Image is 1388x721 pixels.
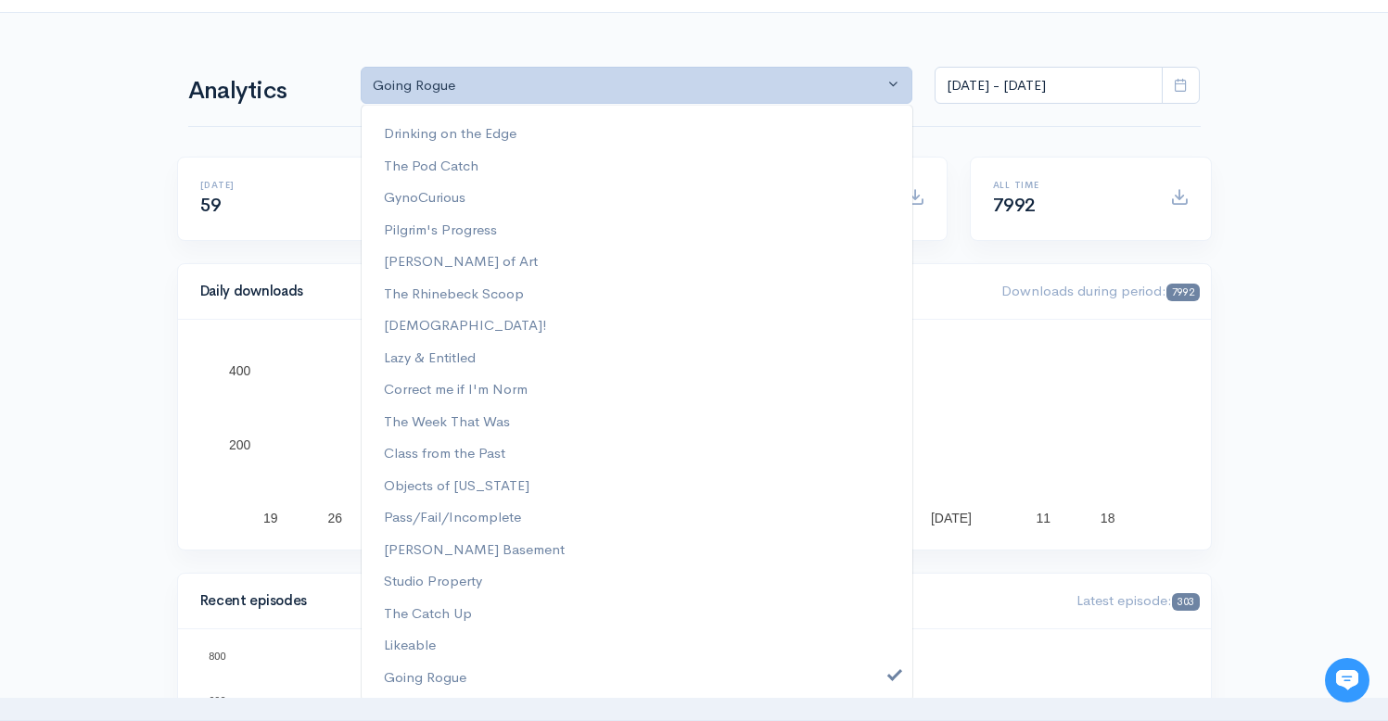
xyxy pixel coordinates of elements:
[384,539,565,561] span: [PERSON_NAME] Basement
[930,511,971,525] text: [DATE]
[1100,511,1114,525] text: 18
[54,348,331,386] input: Search articles
[384,379,528,400] span: Correct me if I'm Norm
[993,194,1036,217] span: 7992
[1036,511,1051,525] text: 11
[384,315,547,336] span: [DEMOGRAPHIC_DATA]!
[120,257,223,272] span: New conversation
[384,123,516,145] span: Drinking on the Edge
[1001,282,1199,299] span: Downloads during period:
[384,475,529,497] span: Objects of [US_STATE]
[384,348,476,369] span: Lazy & Entitled
[29,246,342,283] button: New conversation
[373,75,885,96] div: Going Rogue
[384,220,497,241] span: Pilgrim's Progress
[262,511,277,525] text: 19
[200,194,222,217] span: 59
[384,603,472,625] span: The Catch Up
[384,411,510,433] span: The Week That Was
[384,635,436,656] span: Likeable
[384,667,466,689] span: Going Rogue
[384,284,524,305] span: The Rhinebeck Scoop
[188,78,338,105] h1: Analytics
[1172,593,1199,611] span: 303
[229,437,251,452] text: 200
[209,651,225,662] text: 800
[327,511,342,525] text: 26
[1325,658,1369,702] iframe: gist-messenger-bubble-iframe
[993,180,1148,190] h6: All time
[28,123,343,212] h2: Just let us know if you need anything and we'll be happy to help! 🙂
[28,90,343,120] h1: Hi 👋
[200,180,355,190] h6: [DATE]
[935,67,1163,105] input: analytics date range selector
[25,318,346,340] p: Find an answer quickly
[384,251,538,272] span: [PERSON_NAME] of Art
[209,694,225,705] text: 600
[200,284,980,299] h4: Daily downloads
[384,187,465,209] span: GynoCurious
[200,593,649,609] h4: Recent episodes
[384,443,505,464] span: Class from the Past
[384,507,521,528] span: Pass/Fail/Incomplete
[384,92,579,113] span: STEAM with [PERSON_NAME]
[384,571,482,592] span: Studio Property
[384,156,478,177] span: The Pod Catch
[229,363,251,378] text: 400
[1076,591,1199,609] span: Latest episode:
[200,342,1189,527] svg: A chart.
[361,67,913,105] button: Going Rogue
[1166,284,1199,301] span: 7992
